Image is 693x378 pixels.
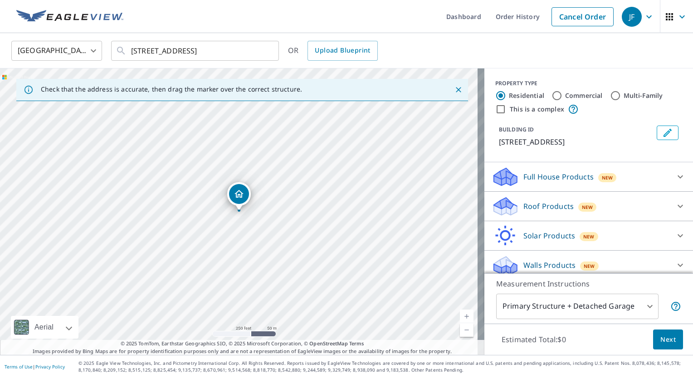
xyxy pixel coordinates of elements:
[41,85,302,93] p: Check that the address is accurate, then drag the marker over the correct structure.
[307,41,377,61] a: Upload Blueprint
[492,166,686,188] div: Full House ProductsNew
[32,316,56,339] div: Aerial
[460,310,473,323] a: Current Level 17, Zoom In
[496,294,659,319] div: Primary Structure + Detached Garage
[288,41,378,61] div: OR
[583,233,595,240] span: New
[121,340,364,348] span: © 2025 TomTom, Earthstar Geographics SIO, © 2025 Microsoft Corporation, ©
[523,230,575,241] p: Solar Products
[523,171,594,182] p: Full House Products
[499,126,534,133] p: BUILDING ID
[624,91,663,100] label: Multi-Family
[496,278,681,289] p: Measurement Instructions
[582,204,593,211] span: New
[492,225,686,247] div: Solar ProductsNew
[11,316,78,339] div: Aerial
[657,126,678,140] button: Edit building 1
[523,260,576,271] p: Walls Products
[131,38,260,63] input: Search by address or latitude-longitude
[602,174,613,181] span: New
[309,340,347,347] a: OpenStreetMap
[495,79,682,87] div: PROPERTY TYPE
[584,262,595,270] span: New
[653,330,683,350] button: Next
[5,363,33,370] a: Terms of Use
[494,330,573,349] p: Estimated Total: $0
[492,195,686,217] div: Roof ProductsNew
[16,10,123,24] img: EV Logo
[670,301,681,312] span: Your report will include the primary structure and a detached garage if one exists.
[460,323,473,337] a: Current Level 17, Zoom Out
[35,363,65,370] a: Privacy Policy
[78,360,688,373] p: © 2025 Eagle View Technologies, Inc. and Pictometry International Corp. All Rights Reserved. Repo...
[453,84,464,96] button: Close
[11,38,102,63] div: [GEOGRAPHIC_DATA]
[565,91,603,100] label: Commercial
[660,334,676,345] span: Next
[523,201,574,212] p: Roof Products
[510,105,564,114] label: This is a complex
[492,254,686,276] div: Walls ProductsNew
[227,182,251,210] div: Dropped pin, building 1, Residential property, 2601 W Godman Ave Muncie, IN 47303
[509,91,544,100] label: Residential
[5,364,65,369] p: |
[349,340,364,347] a: Terms
[622,7,642,27] div: JF
[315,45,370,56] span: Upload Blueprint
[551,7,614,26] a: Cancel Order
[499,136,653,147] p: [STREET_ADDRESS]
